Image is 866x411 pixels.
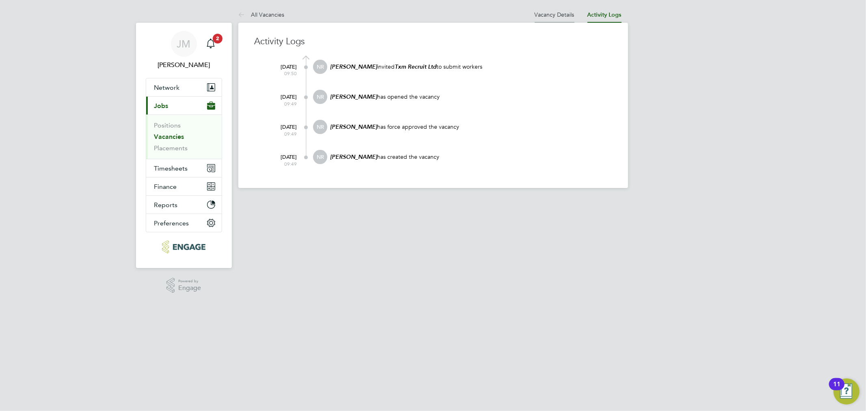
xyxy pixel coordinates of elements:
[154,219,189,227] span: Preferences
[535,11,574,18] a: Vacancy Details
[154,102,168,110] span: Jobs
[265,60,297,77] div: [DATE]
[178,285,201,292] span: Engage
[833,384,840,395] div: 11
[238,11,285,18] a: All Vacancies
[330,154,378,160] em: [PERSON_NAME]
[313,150,328,164] span: NR
[154,201,178,209] span: Reports
[146,177,222,195] button: Finance
[146,60,222,70] span: Junior Muya
[330,63,612,71] p: invited to submit workers
[154,144,188,152] a: Placements
[154,164,188,172] span: Timesheets
[146,97,222,115] button: Jobs
[146,196,222,214] button: Reports
[255,36,612,48] h3: Activity Logs
[265,90,297,107] div: [DATE]
[178,278,201,285] span: Powered by
[162,240,205,253] img: txmrecruit-logo-retina.png
[330,123,612,131] p: has force approved the vacancy
[166,278,201,293] a: Powered byEngage
[265,101,297,107] span: 09:49
[330,123,378,130] em: [PERSON_NAME]
[587,11,622,18] a: Activity Logs
[265,161,297,167] span: 09:49
[395,63,437,70] em: Txm Recruit Ltd
[313,90,328,104] span: NR
[203,31,219,57] a: 2
[154,121,181,129] a: Positions
[834,379,860,405] button: Open Resource Center, 11 new notifications
[265,131,297,137] span: 09:49
[136,23,232,268] nav: Main navigation
[154,183,177,190] span: Finance
[313,120,328,134] span: NR
[330,63,378,70] em: [PERSON_NAME]
[146,159,222,177] button: Timesheets
[146,214,222,232] button: Preferences
[330,153,612,161] p: has created the vacancy
[146,115,222,159] div: Jobs
[146,240,222,253] a: Go to home page
[146,31,222,70] a: JM[PERSON_NAME]
[146,78,222,96] button: Network
[154,84,180,91] span: Network
[213,34,222,43] span: 2
[265,150,297,167] div: [DATE]
[265,120,297,137] div: [DATE]
[330,93,612,101] p: has opened the vacancy
[265,70,297,77] span: 09:50
[154,133,184,141] a: Vacancies
[177,39,191,49] span: JM
[330,93,378,100] em: [PERSON_NAME]
[313,60,328,74] span: NR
